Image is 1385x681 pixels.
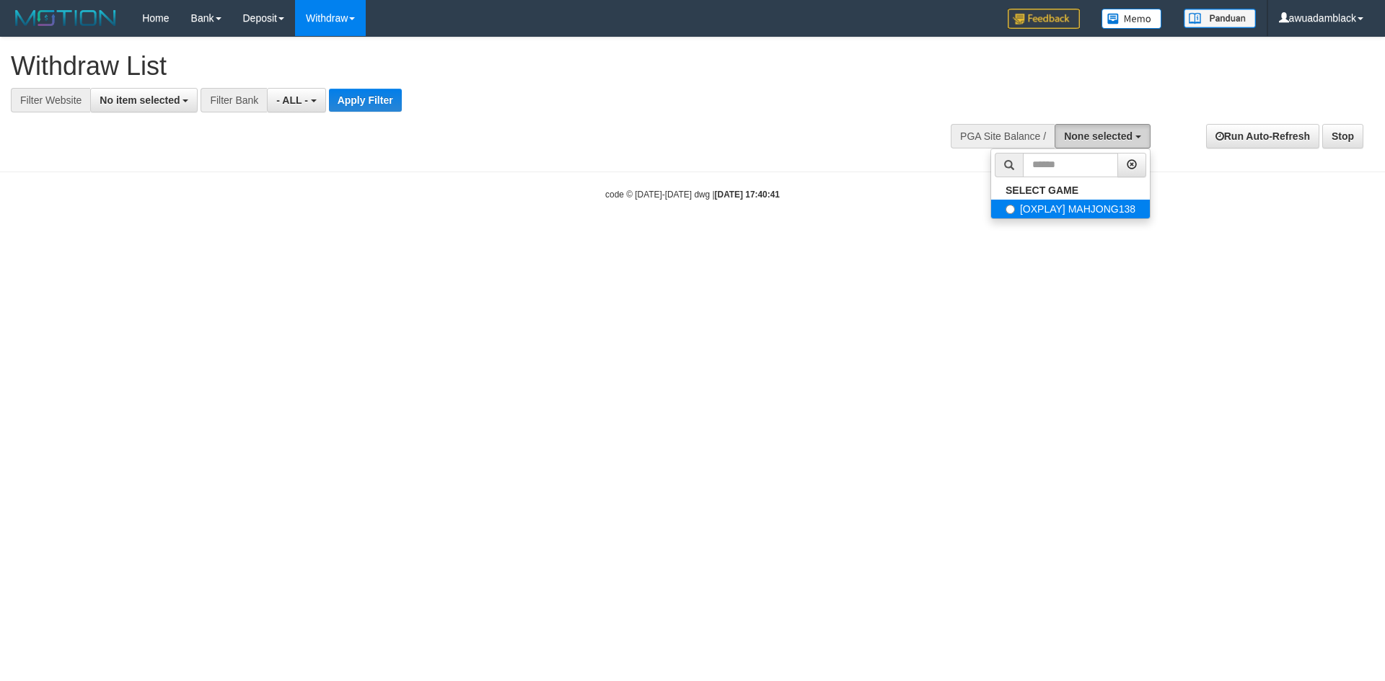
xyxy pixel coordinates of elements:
b: SELECT GAME [1006,184,1078,196]
span: No item selected [100,94,180,106]
button: No item selected [90,88,198,112]
div: PGA Site Balance / [951,124,1055,148]
span: - ALL - [276,94,308,106]
div: Filter Bank [201,88,267,112]
a: Run Auto-Refresh [1206,124,1319,148]
img: Button%20Memo.svg [1102,9,1162,29]
h1: Withdraw List [11,52,909,81]
button: - ALL - [267,88,325,112]
input: [OXPLAY] MAHJONG138 [1006,205,1015,214]
small: code © [DATE]-[DATE] dwg | [605,190,780,200]
img: MOTION_logo.png [11,7,120,29]
label: [OXPLAY] MAHJONG138 [991,200,1150,218]
button: None selected [1055,124,1151,148]
a: SELECT GAME [991,181,1150,200]
span: None selected [1064,130,1133,142]
img: Feedback.jpg [1008,9,1080,29]
a: Stop [1322,124,1363,148]
img: panduan.png [1184,9,1256,28]
strong: [DATE] 17:40:41 [715,190,780,200]
div: Filter Website [11,88,90,112]
button: Apply Filter [329,89,402,112]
